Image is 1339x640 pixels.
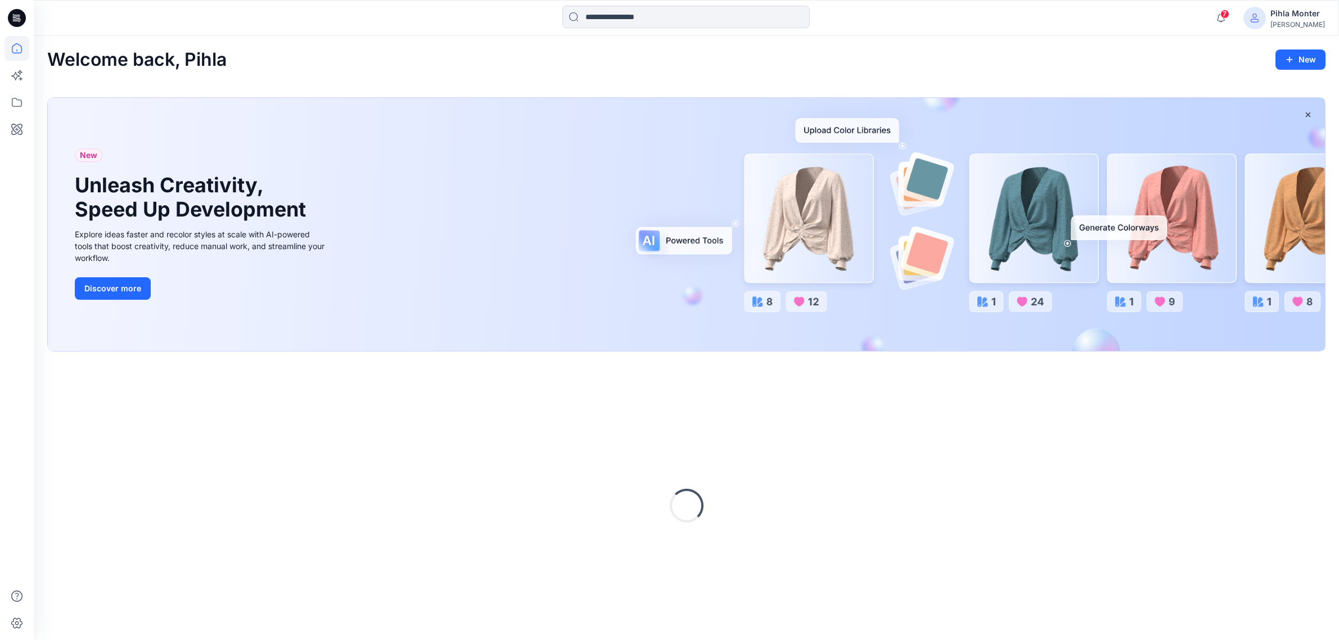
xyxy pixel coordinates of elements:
[1220,10,1229,19] span: 7
[1275,49,1326,70] button: New
[75,277,151,300] button: Discover more
[75,228,328,264] div: Explore ideas faster and recolor styles at scale with AI-powered tools that boost creativity, red...
[1250,13,1259,22] svg: avatar
[47,49,227,70] h2: Welcome back, Pihla
[75,173,311,222] h1: Unleash Creativity, Speed Up Development
[1270,7,1325,20] div: Pihla Monter
[75,277,328,300] a: Discover more
[1270,20,1325,29] div: [PERSON_NAME]
[80,148,97,162] span: New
